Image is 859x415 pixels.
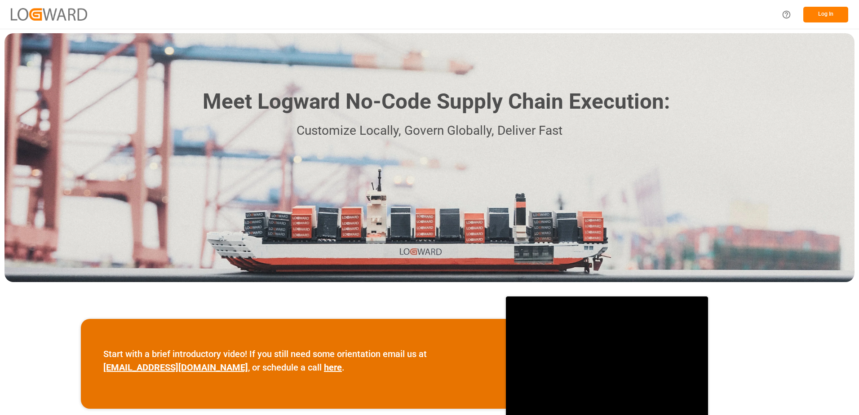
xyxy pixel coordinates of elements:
p: Customize Locally, Govern Globally, Deliver Fast [189,121,670,141]
p: Start with a brief introductory video! If you still need some orientation email us at , or schedu... [103,347,483,374]
a: here [324,362,342,373]
a: [EMAIL_ADDRESS][DOMAIN_NAME] [103,362,248,373]
h1: Meet Logward No-Code Supply Chain Execution: [203,86,670,118]
img: Logward_new_orange.png [11,8,87,20]
button: Log In [803,7,848,22]
button: Help Center [776,4,797,25]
